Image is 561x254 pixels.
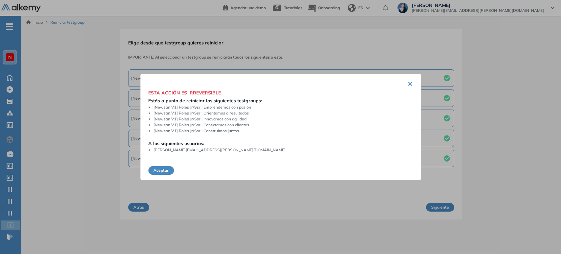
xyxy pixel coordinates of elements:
li: [PERSON_NAME][EMAIL_ADDRESS][PERSON_NAME][DOMAIN_NAME] [153,147,413,153]
span: ESTA ACCIÓN ES IRREVERSIBLE [148,89,413,96]
li: [Newsan V1] Roles Jr/Ssr | Construimos juntos [153,128,413,134]
button: Aceptar [148,166,174,175]
span: Estás a punto de reiniciar los siguientes testgroups: [148,98,262,104]
span: A los siguientes usuarios: [148,140,204,146]
iframe: Chat Widget [528,222,561,254]
div: Widget de chat [528,222,561,254]
li: [Newsan V1] Roles Jr/Ssr | Conectamos con clientes [153,122,413,128]
li: [Newsan V1] Roles Jr/Ssr | Orientamos a resultados [153,110,413,116]
li: [Newsan V1] Roles Jr/Ssr | Emprendemos con pasión [153,104,413,110]
button: × [408,77,413,89]
li: [Newsan V1] Roles Jr/Ssr | Innovamos con agilidad [153,116,413,122]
